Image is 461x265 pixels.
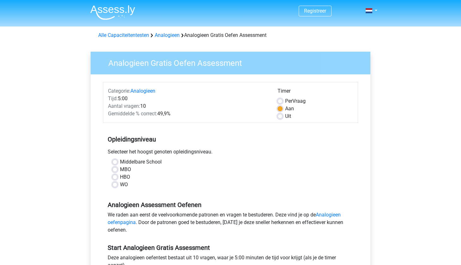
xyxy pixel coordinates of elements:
a: Analogieen [155,32,180,38]
label: Uit [285,112,291,120]
label: Vraag [285,97,306,105]
h5: Start Analogieen Gratis Assessment [108,244,353,251]
span: Gemiddelde % correct: [108,111,157,117]
div: Timer [278,87,353,97]
img: Assessly [90,5,135,20]
label: Aan [285,105,294,112]
h5: Opleidingsniveau [108,133,353,146]
label: MBO [120,166,131,173]
a: Registreer [304,8,326,14]
span: Aantal vragen: [108,103,140,109]
span: Tijd: [108,95,118,101]
div: 10 [103,102,273,110]
div: 5:00 [103,95,273,102]
h3: Analogieen Gratis Oefen Assessment [101,56,366,68]
label: HBO [120,173,130,181]
div: 49,9% [103,110,273,118]
h5: Analogieen Assessment Oefenen [108,201,353,209]
label: WO [120,181,128,188]
div: We raden aan eerst de veelvoorkomende patronen en vragen te bestuderen. Deze vind je op de . Door... [103,211,358,236]
div: Analogieen Gratis Oefen Assessment [96,32,365,39]
label: Middelbare School [120,158,162,166]
span: Categorie: [108,88,130,94]
a: Alle Capaciteitentesten [98,32,149,38]
div: Selecteer het hoogst genoten opleidingsniveau. [103,148,358,158]
span: Per [285,98,292,104]
a: Analogieen [130,88,155,94]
